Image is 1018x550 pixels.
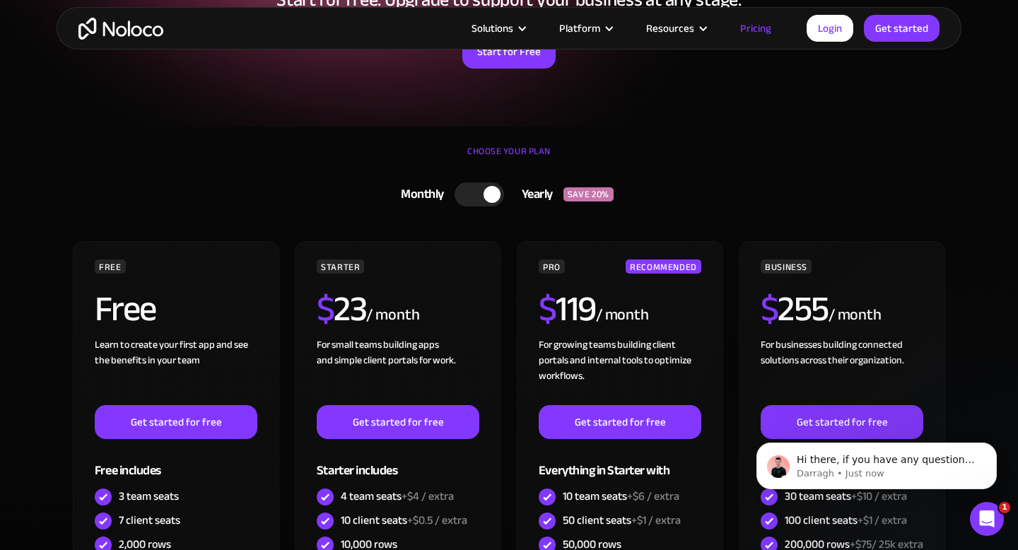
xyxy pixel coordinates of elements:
div: CHOOSE YOUR PLAN [71,141,947,176]
div: RECOMMENDED [626,259,701,274]
a: Login [807,15,853,42]
div: PRO [539,259,565,274]
div: 4 team seats [341,488,454,504]
iframe: Intercom live chat [970,502,1004,536]
div: Starter includes [317,439,479,485]
iframe: Intercom notifications message [735,413,1018,512]
div: / month [829,304,882,327]
span: $ [761,276,778,342]
div: 3 team seats [119,488,179,504]
span: +$1 / extra [858,510,907,531]
div: 50 client seats [563,513,681,528]
span: 1 [999,502,1010,513]
div: 7 client seats [119,513,180,528]
div: / month [596,304,649,327]
a: Get started for free [761,405,923,439]
h2: 255 [761,291,829,327]
div: Platform [559,19,600,37]
a: Get started [864,15,940,42]
div: BUSINESS [761,259,812,274]
div: 100 client seats [785,513,907,528]
div: / month [366,304,419,327]
div: 10 client seats [341,513,467,528]
a: Get started for free [539,405,701,439]
div: Everything in Starter with [539,439,701,485]
a: home [78,18,163,40]
a: Pricing [722,19,789,37]
div: SAVE 20% [563,187,614,201]
div: Monthly [383,184,455,205]
div: Platform [542,19,628,37]
div: 10 team seats [563,488,679,504]
div: Resources [628,19,722,37]
div: Solutions [454,19,542,37]
span: +$0.5 / extra [407,510,467,531]
div: Free includes [95,439,257,485]
div: Resources [646,19,694,37]
div: STARTER [317,259,364,274]
div: FREE [95,259,126,274]
span: $ [539,276,556,342]
div: Yearly [504,184,563,205]
div: Solutions [472,19,513,37]
h2: 23 [317,291,367,327]
h2: 119 [539,291,596,327]
span: +$4 / extra [402,486,454,507]
h2: Free [95,291,156,327]
span: +$1 / extra [631,510,681,531]
div: For small teams building apps and simple client portals for work. ‍ [317,337,479,405]
div: For businesses building connected solutions across their organization. ‍ [761,337,923,405]
span: $ [317,276,334,342]
div: For growing teams building client portals and internal tools to optimize workflows. [539,337,701,405]
a: Get started for free [317,405,479,439]
span: +$6 / extra [627,486,679,507]
div: Learn to create your first app and see the benefits in your team ‍ [95,337,257,405]
a: Get started for free [95,405,257,439]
